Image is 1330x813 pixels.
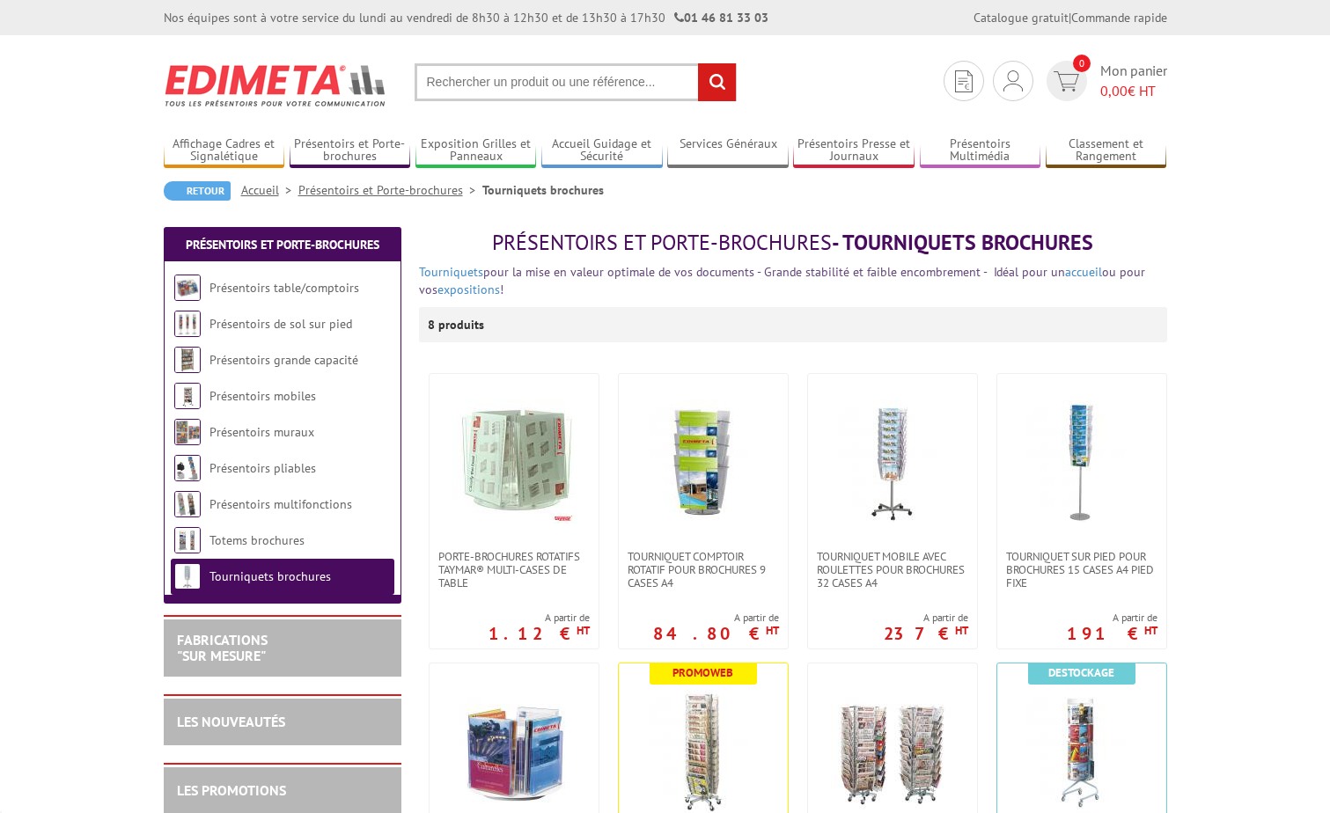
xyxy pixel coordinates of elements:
span: Tourniquet mobile avec roulettes pour brochures 32 cases A4 [817,550,968,590]
span: Tourniquet sur pied pour brochures 15 cases A4 Pied fixe [1006,550,1157,590]
a: Porte-Brochures Rotatifs Taymar® Multi-cases de table [430,550,599,590]
span: Porte-Brochures Rotatifs Taymar® Multi-cases de table [438,550,590,590]
h1: - Tourniquets brochures [419,231,1167,254]
img: devis rapide [1054,71,1079,92]
a: Accueil [241,182,298,198]
a: expositions [437,282,500,297]
img: Présentoirs table/comptoirs [174,275,201,301]
a: FABRICATIONS"Sur Mesure" [177,631,268,664]
img: Présentoirs multifonctions [174,491,201,517]
img: Présentoirs muraux [174,419,201,445]
a: Présentoirs et Porte-brochures [298,182,482,198]
img: Tourniquet sur pied avec roulettes pour brochure 32 cases accès latéral [1020,690,1143,813]
span: A partir de [884,611,968,625]
p: 191 € [1067,628,1157,639]
span: Tourniquet comptoir rotatif pour brochures 9 cases A4 [628,550,779,590]
span: Mon panier [1100,61,1167,101]
li: Tourniquets brochures [482,181,604,199]
a: Tourniquets [419,264,483,280]
p: 84.80 € [653,628,779,639]
img: Totems brochures [174,527,201,553]
img: Edimeta [164,53,388,118]
input: rechercher [698,63,736,101]
input: Rechercher un produit ou une référence... [415,63,737,101]
a: Présentoirs mobiles [209,388,316,404]
span: A partir de [489,611,590,625]
a: devis rapide 0 Mon panier 0,00€ HT [1042,61,1167,101]
a: Classement et Rangement [1046,136,1167,165]
b: Promoweb [672,665,733,680]
img: Tourniquets comptoirs rotatifs pour brochures 4 Cases A4, A5, 1/3 A4 [452,690,576,813]
a: Tourniquet sur pied pour brochures 15 cases A4 Pied fixe [997,550,1166,590]
img: Présentoirs pliables [174,455,201,481]
img: Présentoirs mobiles [174,383,201,409]
img: Tourniquet mobile avec roulettes pour brochures 32 cases A4 [831,400,954,524]
p: 8 produits [428,307,494,342]
div: Nos équipes sont à votre service du lundi au vendredi de 8h30 à 12h30 et de 13h30 à 17h30 [164,9,768,26]
img: Tourniquet sur pied pour brochures 15 cases A4 Pied fixe [1020,400,1143,524]
a: Commande rapide [1071,10,1167,26]
span: 0,00 [1100,82,1128,99]
a: Présentoirs pliables [209,460,316,476]
div: | [974,9,1167,26]
a: Présentoirs table/comptoirs [209,280,359,296]
a: Affichage Cadres et Signalétique [164,136,285,165]
sup: HT [766,623,779,638]
a: LES PROMOTIONS [177,781,286,799]
sup: HT [577,623,590,638]
a: Exposition Grilles et Panneaux [415,136,537,165]
img: Présentoirs de sol sur pied [174,311,201,337]
a: Catalogue gratuit [974,10,1069,26]
a: Présentoirs de sol sur pied [209,316,352,332]
a: LES NOUVEAUTÉS [177,713,285,730]
sup: HT [955,623,968,638]
span: Présentoirs et Porte-brochures [492,229,832,256]
a: Présentoirs et Porte-brochures [186,237,379,253]
span: A partir de [653,611,779,625]
span: € HT [1100,81,1167,101]
img: devis rapide [955,70,973,92]
sup: HT [1144,623,1157,638]
a: accueil [1065,264,1102,280]
img: Porte-Brochures Rotatifs Taymar® Multi-cases de table [452,400,576,524]
img: Tourniquets brochures [174,563,201,590]
img: devis rapide [1003,70,1023,92]
a: Présentoirs Presse et Journaux [793,136,915,165]
a: Tourniquets brochures [209,568,331,584]
font: pour la mise en valeur optimale de vos documents - Grande stabilité et faible encombrement - Idéa... [419,264,1145,297]
img: Tourniquet comptoir rotatif pour brochures 9 cases A4 [642,400,765,524]
img: Tourniquets journaux Presam® 20 et 30 cases sur roulettes [642,690,765,813]
a: Accueil Guidage et Sécurité [541,136,663,165]
span: 0 [1073,55,1091,72]
strong: 01 46 81 33 03 [674,10,768,26]
a: Présentoirs Multimédia [920,136,1041,165]
p: 237 € [884,628,968,639]
a: Services Généraux [667,136,789,165]
a: Présentoirs muraux [209,424,314,440]
p: 1.12 € [489,628,590,639]
a: Présentoirs grande capacité [209,352,358,368]
a: Tourniquet mobile avec roulettes pour brochures 32 cases A4 [808,550,977,590]
span: A partir de [1067,611,1157,625]
img: Tourniquets journaux Presam® 40, 50 et 60 cases sur roulettes [831,690,954,813]
a: Présentoirs et Porte-brochures [290,136,411,165]
b: Destockage [1048,665,1114,680]
a: Tourniquet comptoir rotatif pour brochures 9 cases A4 [619,550,788,590]
a: Présentoirs multifonctions [209,496,352,512]
a: Totems brochures [209,532,305,548]
img: Présentoirs grande capacité [174,347,201,373]
a: Retour [164,181,231,201]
